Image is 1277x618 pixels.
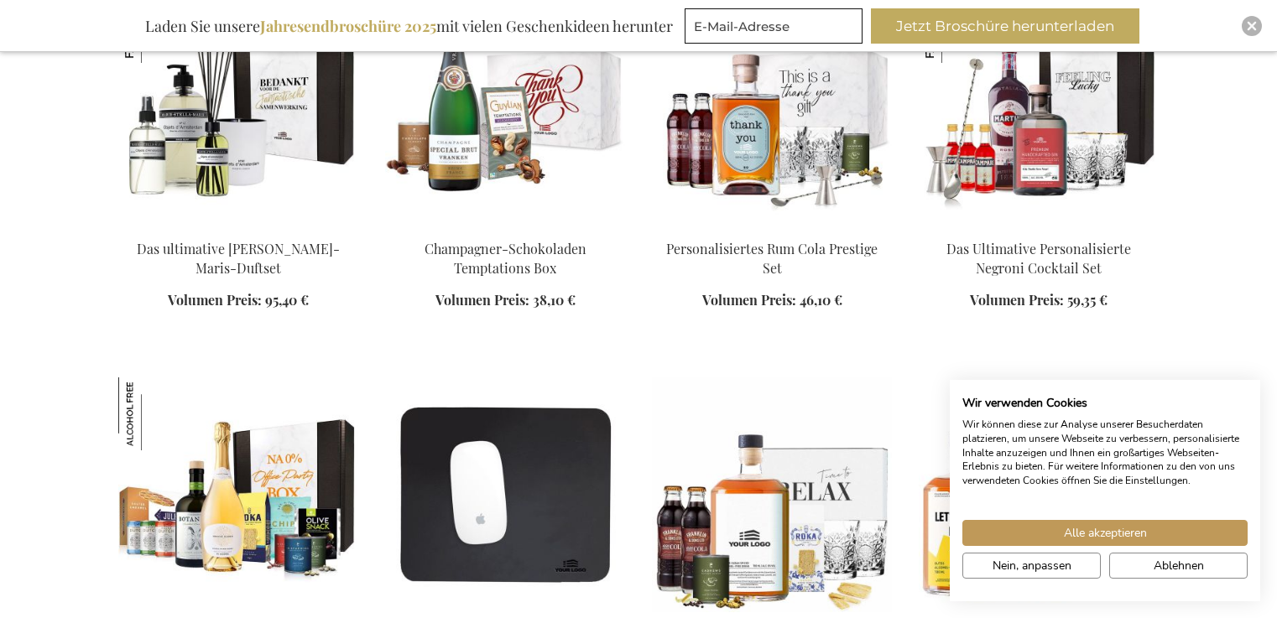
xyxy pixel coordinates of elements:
a: Personalisiertes Rum Cola Prestige Set [666,240,878,277]
span: Volumen Preis: [168,291,262,309]
a: The Ultimate Marie-Stella-Maris Fragrance Set Das ultimative Marie-Stella-Maris-Duftset [118,218,358,234]
span: 59,35 € [1067,291,1108,309]
img: Close [1247,21,1257,31]
a: Champagner-Schokoladen Temptations Box [425,240,586,277]
p: Wir können diese zur Analyse unserer Besucherdaten platzieren, um unsere Webseite zu verbessern, ... [962,418,1248,488]
a: Volumen Preis: 38,10 € [435,291,576,310]
button: Akzeptieren Sie alle cookies [962,520,1248,546]
span: 46,10 € [800,291,842,309]
form: marketing offers and promotions [685,8,868,49]
button: cookie Einstellungen anpassen [962,553,1101,579]
span: Volumen Preis: [970,291,1064,309]
h2: Wir verwenden Cookies [962,396,1248,411]
a: Champagne Chocolate Temptations Box [385,218,625,234]
button: Jetzt Broschüre herunterladen [871,8,1139,44]
span: Volumen Preis: [702,291,796,309]
img: Non-Alcoholic Office Party Box [118,377,358,612]
img: Personalised Non-Alcoholic Cuban Spiced Rum Premium Set [652,377,892,612]
a: Das Ultimative Personalisierte Negroni Cocktail Set [946,240,1131,277]
span: 38,10 € [533,291,576,309]
input: E-Mail-Adresse [685,8,863,44]
img: Personalisiertes Geschenkset Für Kubanischen Alkoholfreien Gewürzten Rum [919,377,1159,612]
span: Volumen Preis: [435,291,529,309]
a: Volumen Preis: 95,40 € [168,291,309,310]
b: Jahresendbroschüre 2025 [260,16,436,36]
div: Close [1242,16,1262,36]
a: Volumen Preis: 59,35 € [970,291,1108,310]
img: Personalised Leather Mouse Pad - Black [385,377,625,612]
a: Personalised Rum Cola Prestige Set [652,218,892,234]
span: Nein, anpassen [993,557,1071,574]
div: Laden Sie unsere mit vielen Geschenkideen herunter [138,8,680,44]
span: Ablehnen [1154,557,1204,574]
a: Das ultimative [PERSON_NAME]-Maris-Duftset [137,240,340,277]
button: Alle verweigern cookies [1109,553,1248,579]
span: 95,40 € [265,291,309,309]
img: Alkoholfreie Office Party Box [118,377,191,450]
span: Alle akzeptieren [1064,524,1147,542]
a: The Ultimate Personalized Negroni Cocktail Set Das Ultimative Personalisierte Negroni Cocktail Set [919,218,1159,234]
a: Volumen Preis: 46,10 € [702,291,842,310]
